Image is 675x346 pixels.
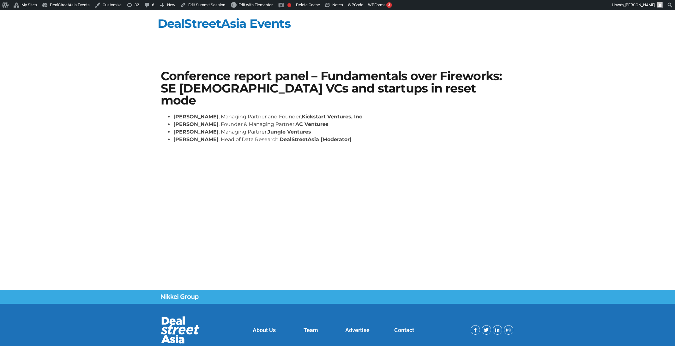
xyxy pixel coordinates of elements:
[158,16,291,31] a: DealStreetAsia Events
[161,70,515,106] h1: Conference report panel – Fundamentals over Fireworks: SE [DEMOGRAPHIC_DATA] VCs and startups in ...
[173,114,219,120] strong: [PERSON_NAME]
[268,129,311,135] strong: Jungle Ventures
[295,121,328,127] strong: AC Ventures
[161,294,199,300] img: Nikkei Group
[280,136,352,142] strong: DealStreetAsia [Moderator]
[394,327,414,333] a: Contact
[173,113,515,121] li: , Managing Partner and Founder,
[386,2,392,8] div: 3
[625,3,655,7] span: [PERSON_NAME]
[345,327,370,333] a: Advertise
[173,128,515,136] li: , Managing Partner,
[173,136,515,143] li: , Head of Data Research,
[302,114,362,120] strong: Kickstart Ventures, Inc
[173,136,219,142] strong: [PERSON_NAME]
[173,121,515,128] li: , Founder & Managing Partner,
[287,3,291,7] div: Focus keyphrase not set
[304,327,318,333] a: Team
[173,129,219,135] strong: [PERSON_NAME]
[238,3,273,7] span: Edit with Elementor
[253,327,276,333] a: About Us
[173,121,219,127] strong: [PERSON_NAME]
